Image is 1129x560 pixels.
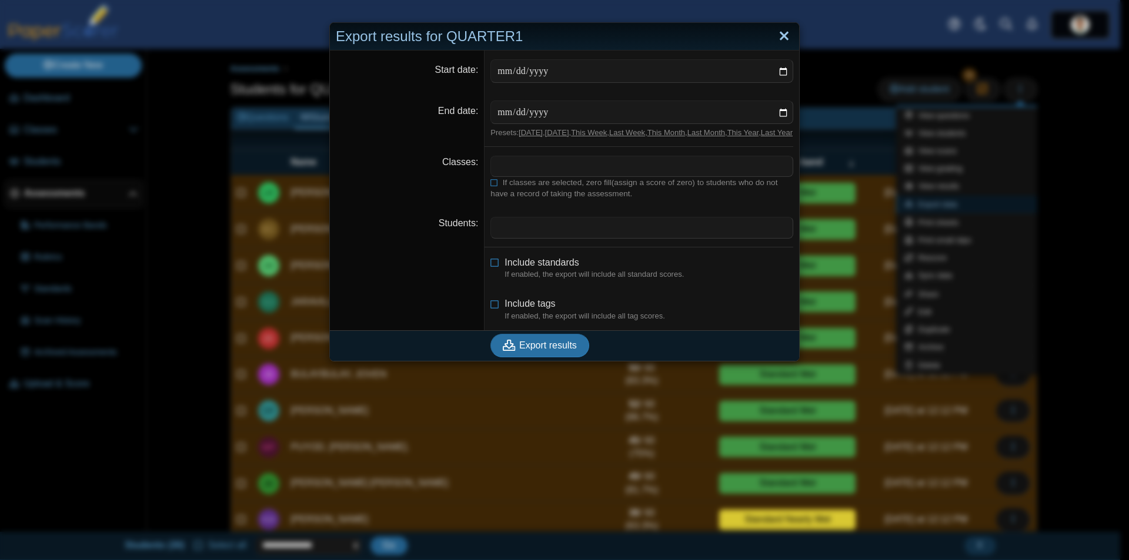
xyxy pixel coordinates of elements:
[490,334,589,357] button: Export results
[519,340,577,350] span: Export results
[571,128,607,137] a: This Week
[519,128,543,137] a: [DATE]
[505,299,555,308] span: Include tags
[439,218,479,228] label: Students
[435,65,479,75] label: Start date
[687,128,725,137] a: Last Month
[775,26,793,46] a: Close
[330,23,799,51] div: Export results for QUARTER1
[438,106,479,116] label: End date
[727,128,759,137] a: This Year
[647,128,685,137] a: This Month
[505,311,793,321] dfn: If enabled, the export will include all tag scores.
[761,128,793,137] a: Last Year
[490,128,793,138] div: Presets: , , , , , , ,
[490,178,777,198] span: If classes are selected, zero fill(assign a score of zero) to students who do not have a record o...
[609,128,645,137] a: Last Week
[490,217,793,238] tags: ​
[505,269,793,280] dfn: If enabled, the export will include all standard scores.
[490,156,793,177] tags: ​
[442,157,478,167] label: Classes
[505,257,579,267] span: Include standards
[545,128,569,137] a: [DATE]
